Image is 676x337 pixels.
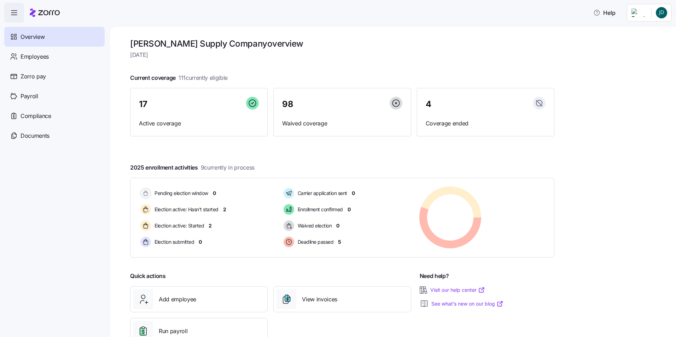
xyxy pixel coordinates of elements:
[209,222,212,229] span: 2
[179,73,228,82] span: 111 currently eligible
[21,131,49,140] span: Documents
[199,238,202,246] span: 0
[348,206,351,213] span: 0
[282,100,293,108] span: 98
[130,163,255,172] span: 2025 enrollment activities
[130,272,166,280] span: Quick actions
[213,190,216,197] span: 0
[296,238,334,246] span: Deadline passed
[4,86,105,106] a: Payroll
[21,32,45,41] span: Overview
[352,190,355,197] span: 0
[4,126,105,146] a: Documents
[130,51,554,59] span: [DATE]
[152,222,204,229] span: Election active: Started
[4,106,105,126] a: Compliance
[426,100,431,108] span: 4
[588,6,621,20] button: Help
[656,7,667,18] img: b27349cbd613b19dc6d57601b9c7822e
[338,238,341,246] span: 5
[152,206,218,213] span: Election active: Hasn't started
[430,286,485,294] a: Visit our help center
[152,190,208,197] span: Pending election window
[296,190,347,197] span: Carrier application sent
[426,119,546,128] span: Coverage ended
[223,206,226,213] span: 2
[159,295,196,304] span: Add employee
[296,222,332,229] span: Waived election
[4,66,105,86] a: Zorro pay
[21,92,38,101] span: Payroll
[201,163,255,172] span: 9 currently in process
[4,27,105,47] a: Overview
[296,206,343,213] span: Enrollment confirmed
[593,8,616,17] span: Help
[139,100,147,108] span: 17
[336,222,339,229] span: 0
[130,73,228,82] span: Current coverage
[431,300,503,307] a: See what’s new on our blog
[152,238,194,246] span: Election submitted
[631,8,646,17] img: Employer logo
[21,52,49,61] span: Employees
[282,119,402,128] span: Waived coverage
[4,47,105,66] a: Employees
[21,112,51,120] span: Compliance
[21,72,46,81] span: Zorro pay
[420,272,449,280] span: Need help?
[302,295,337,304] span: View invoices
[139,119,259,128] span: Active coverage
[130,38,554,49] h1: [PERSON_NAME] Supply Company overview
[159,327,187,336] span: Run payroll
